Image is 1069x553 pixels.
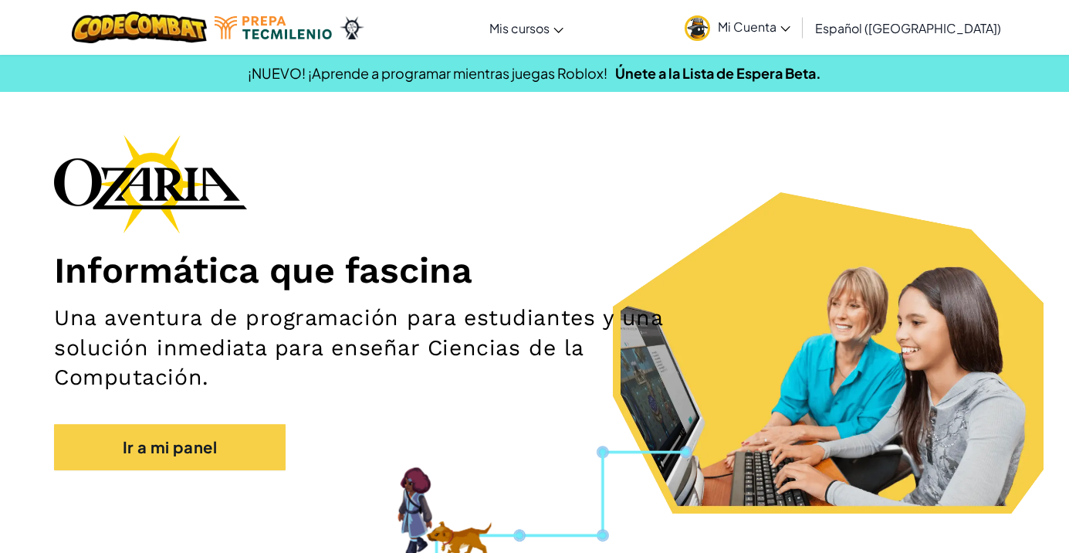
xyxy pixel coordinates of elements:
[72,12,207,43] img: CodeCombat logo
[685,15,710,41] img: avatar
[215,16,332,39] img: Tecmilenio logo
[482,7,571,49] a: Mis cursos
[54,134,247,233] img: Ozaria branding logo
[54,249,1015,293] h1: Informática que fascina
[677,3,798,52] a: Mi Cuenta
[615,64,821,82] a: Únete a la Lista de Espera Beta.
[489,20,550,36] span: Mis cursos
[718,19,790,35] span: Mi Cuenta
[340,16,364,39] img: Ozaria
[54,304,698,393] h2: Una aventura de programación para estudiantes y una solución inmediata para enseñar Ciencias de l...
[54,424,286,470] a: Ir a mi panel
[815,20,1001,36] span: Español ([GEOGRAPHIC_DATA])
[248,64,607,82] span: ¡NUEVO! ¡Aprende a programar mientras juegas Roblox!
[807,7,1009,49] a: Español ([GEOGRAPHIC_DATA])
